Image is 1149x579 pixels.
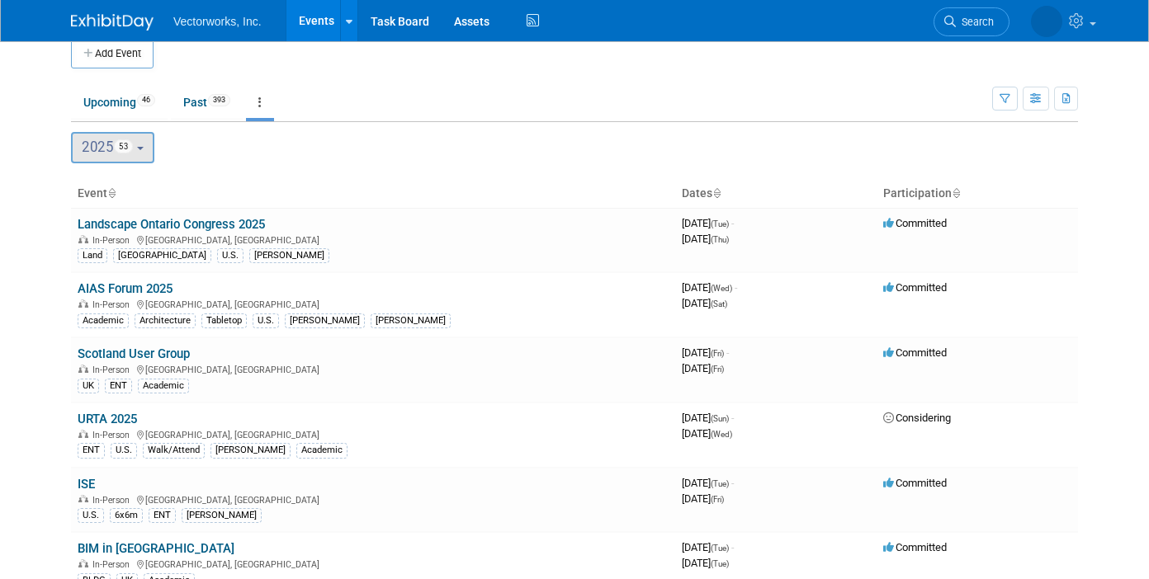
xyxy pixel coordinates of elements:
img: In-Person Event [78,235,88,243]
img: In-Person Event [78,559,88,567]
span: Considering [883,412,951,424]
span: [DATE] [682,541,734,553]
div: [PERSON_NAME] [182,508,262,523]
img: Tania Arabian [1031,6,1062,37]
th: Event [71,180,675,208]
button: Add Event [71,39,154,68]
span: (Tue) [711,479,729,488]
span: [DATE] [682,412,734,424]
span: [DATE] [682,281,737,294]
div: [PERSON_NAME] [285,313,365,328]
span: [DATE] [682,477,734,489]
span: (Tue) [711,544,729,553]
span: Committed [883,541,947,553]
span: In-Person [92,365,135,375]
a: Search [934,7,1010,36]
span: - [726,346,729,359]
span: - [731,412,734,424]
div: U.S. [253,313,279,328]
a: Past393 [171,87,243,118]
span: Committed [883,477,947,489]
a: URTA 2025 [78,412,137,426]
div: Walk/Attend [143,443,205,458]
div: Architecture [135,313,196,328]
div: [PERSON_NAME] [210,443,291,458]
div: [GEOGRAPHIC_DATA], [GEOGRAPHIC_DATA] [78,557,669,570]
th: Participation [877,180,1078,208]
span: 393 [208,94,230,106]
a: Scotland User Group [78,346,190,361]
div: U.S. [78,508,104,523]
div: 6x6m [110,508,143,523]
span: In-Person [92,559,135,570]
img: In-Person Event [78,495,88,503]
a: Upcoming46 [71,87,168,118]
span: (Sun) [711,414,729,423]
img: In-Person Event [78,299,88,308]
span: - [731,541,734,553]
span: Committed [883,346,947,359]
span: 2025 [82,139,133,155]
span: - [731,477,734,489]
span: Vectorworks, Inc. [173,15,262,28]
div: ENT [78,443,105,458]
span: [DATE] [682,233,729,245]
span: In-Person [92,299,135,310]
span: - [735,281,737,294]
div: ENT [149,508,176,523]
a: BIM in [GEOGRAPHIC_DATA] [78,541,234,556]
span: (Tue) [711,559,729,568]
span: (Fri) [711,495,724,504]
span: 53 [114,139,133,153]
span: [DATE] [682,492,724,505]
span: [DATE] [682,346,729,359]
a: Sort by Participation Type [952,186,960,200]
div: Tabletop [201,313,247,328]
span: Committed [883,217,947,229]
img: ExhibitDay [71,14,154,31]
span: 46 [137,94,155,106]
span: In-Person [92,235,135,246]
span: [DATE] [682,217,734,229]
a: Sort by Start Date [712,186,721,200]
div: [GEOGRAPHIC_DATA] [113,248,211,263]
span: Search [956,16,994,28]
span: [DATE] [682,297,727,309]
div: [PERSON_NAME] [249,248,329,263]
a: ISE [78,477,95,492]
a: AIAS Forum 2025 [78,281,173,296]
div: [PERSON_NAME] [371,313,451,328]
div: [GEOGRAPHIC_DATA], [GEOGRAPHIC_DATA] [78,362,669,375]
span: [DATE] [682,362,724,374]
div: [GEOGRAPHIC_DATA], [GEOGRAPHIC_DATA] [78,427,669,440]
div: U.S. [217,248,244,263]
div: UK [78,379,99,393]
div: [GEOGRAPHIC_DATA], [GEOGRAPHIC_DATA] [78,297,669,310]
span: (Thu) [711,235,729,244]
span: In-Person [92,495,135,506]
img: In-Person Event [78,430,88,438]
span: (Wed) [711,284,732,293]
a: Landscape Ontario Congress 2025 [78,217,265,232]
span: [DATE] [682,427,732,440]
div: Academic [78,313,129,328]
a: Sort by Event Name [107,186,116,200]
div: U.S. [111,443,137,458]
span: [DATE] [682,557,729,569]
span: (Tue) [711,219,729,228]
img: In-Person Event [78,365,88,373]
div: Academic [138,379,189,393]
span: (Sat) [711,299,727,308]
span: (Fri) [711,349,724,358]
span: In-Person [92,430,135,440]
th: Dates [675,180,877,208]
div: Land [78,248,107,263]
div: [GEOGRAPHIC_DATA], [GEOGRAPHIC_DATA] [78,233,669,246]
div: [GEOGRAPHIC_DATA], [GEOGRAPHIC_DATA] [78,492,669,506]
span: Committed [883,281,947,294]
span: (Fri) [711,365,724,374]
span: (Wed) [711,430,732,439]
div: Academic [296,443,348,458]
div: ENT [105,379,132,393]
button: 202553 [71,132,154,163]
